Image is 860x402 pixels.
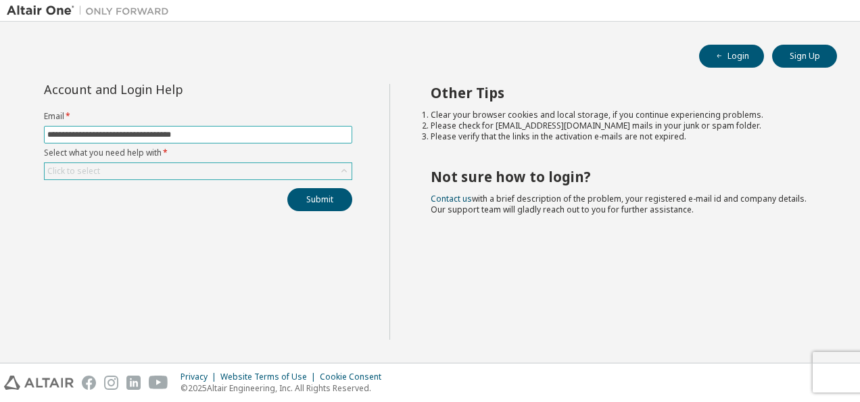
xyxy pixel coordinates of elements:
[431,131,813,142] li: Please verify that the links in the activation e-mails are not expired.
[47,166,100,177] div: Click to select
[45,163,352,179] div: Click to select
[220,372,320,382] div: Website Terms of Use
[4,376,74,390] img: altair_logo.svg
[181,382,389,394] p: © 2025 Altair Engineering, Inc. All Rights Reserved.
[431,110,813,120] li: Clear your browser cookies and local storage, if you continue experiencing problems.
[431,193,472,204] a: Contact us
[431,168,813,185] h2: Not sure how to login?
[431,193,807,215] span: with a brief description of the problem, your registered e-mail id and company details. Our suppo...
[44,111,352,122] label: Email
[431,84,813,102] h2: Other Tips
[7,4,176,18] img: Altair One
[320,372,389,382] div: Cookie Consent
[104,376,118,390] img: instagram.svg
[772,45,837,68] button: Sign Up
[181,372,220,382] div: Privacy
[82,376,96,390] img: facebook.svg
[44,84,291,95] div: Account and Login Help
[149,376,168,390] img: youtube.svg
[287,188,352,211] button: Submit
[431,120,813,131] li: Please check for [EMAIL_ADDRESS][DOMAIN_NAME] mails in your junk or spam folder.
[44,148,352,158] label: Select what you need help with
[126,376,141,390] img: linkedin.svg
[699,45,764,68] button: Login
